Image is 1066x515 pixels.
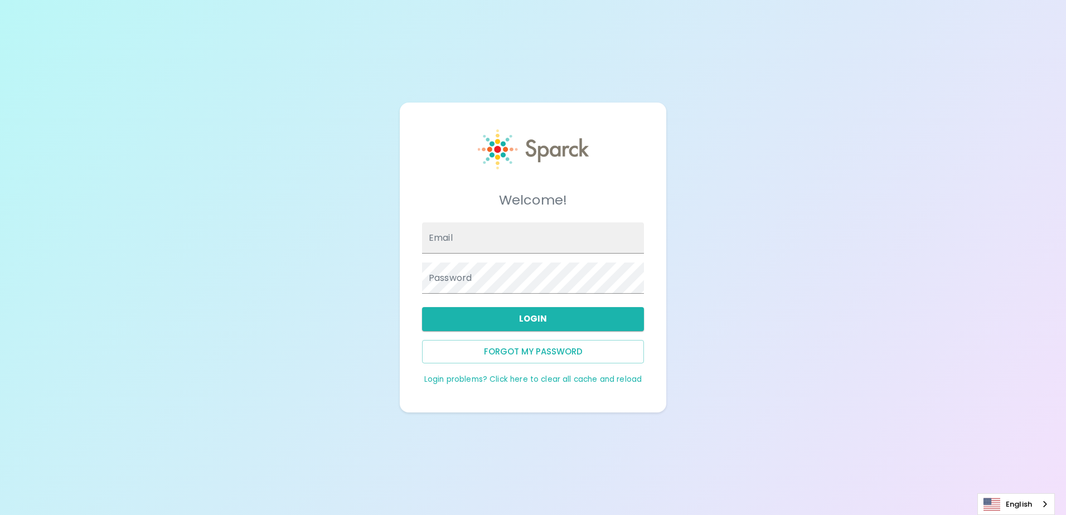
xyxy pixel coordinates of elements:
div: Language [977,493,1055,515]
button: Forgot my password [422,340,644,363]
img: Sparck logo [478,129,589,169]
a: Login problems? Click here to clear all cache and reload [424,374,642,385]
aside: Language selected: English [977,493,1055,515]
a: English [978,494,1054,514]
button: Login [422,307,644,331]
h5: Welcome! [422,191,644,209]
